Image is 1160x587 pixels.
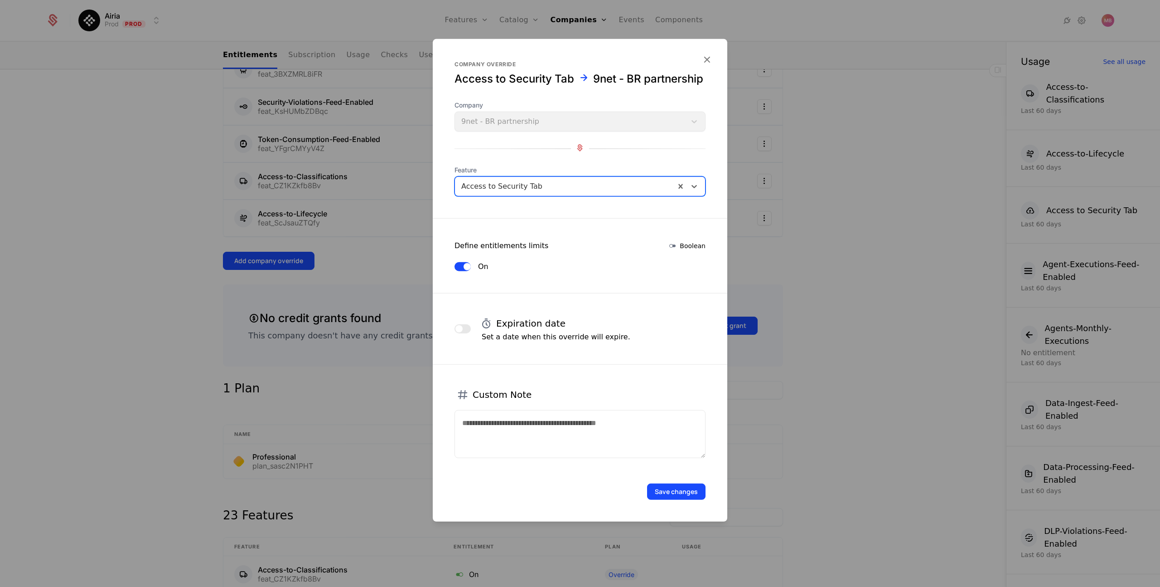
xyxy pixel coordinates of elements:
div: 9net - BR partnership [593,72,703,86]
div: Define entitlements limits [454,240,548,251]
h4: Custom Note [473,388,532,401]
div: Company override [454,61,706,68]
h4: Expiration date [496,317,565,330]
span: Feature [454,166,706,175]
label: On [478,262,488,271]
button: Save changes [647,484,706,500]
p: Set a date when this override will expire. [482,332,630,342]
div: Access to Security Tab [454,72,574,86]
span: Boolean [680,241,706,250]
span: Company [454,101,706,110]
